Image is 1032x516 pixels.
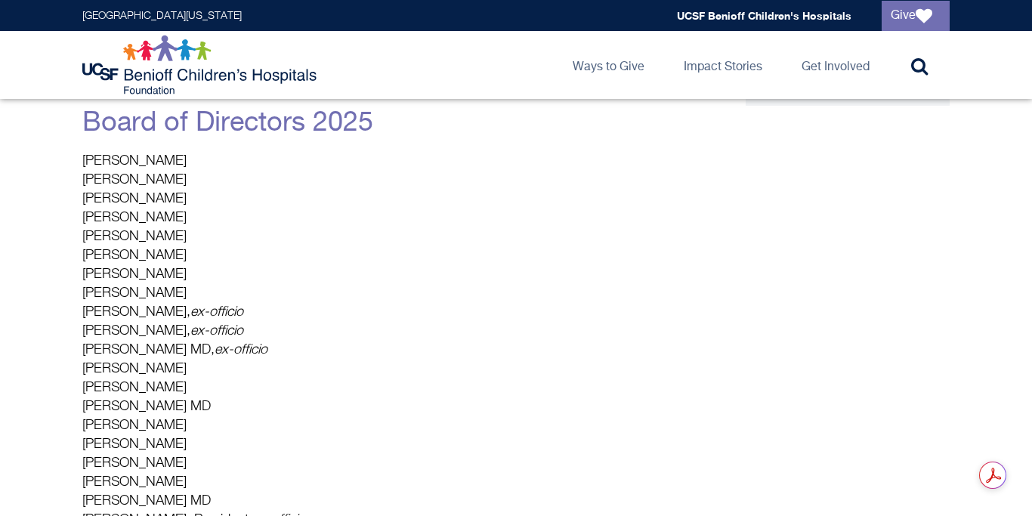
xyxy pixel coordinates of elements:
[789,31,882,99] a: Get Involved
[215,343,267,357] em: ex-officio
[190,305,243,319] em: ex-officio
[677,9,851,22] a: UCSF Benioff Children's Hospitals
[190,324,243,338] em: ex-officio
[82,110,373,137] a: Board of Directors 2025
[82,11,242,21] a: [GEOGRAPHIC_DATA][US_STATE]
[672,31,774,99] a: Impact Stories
[561,31,657,99] a: Ways to Give
[882,1,950,31] a: Give
[82,35,320,95] img: Logo for UCSF Benioff Children's Hospitals Foundation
